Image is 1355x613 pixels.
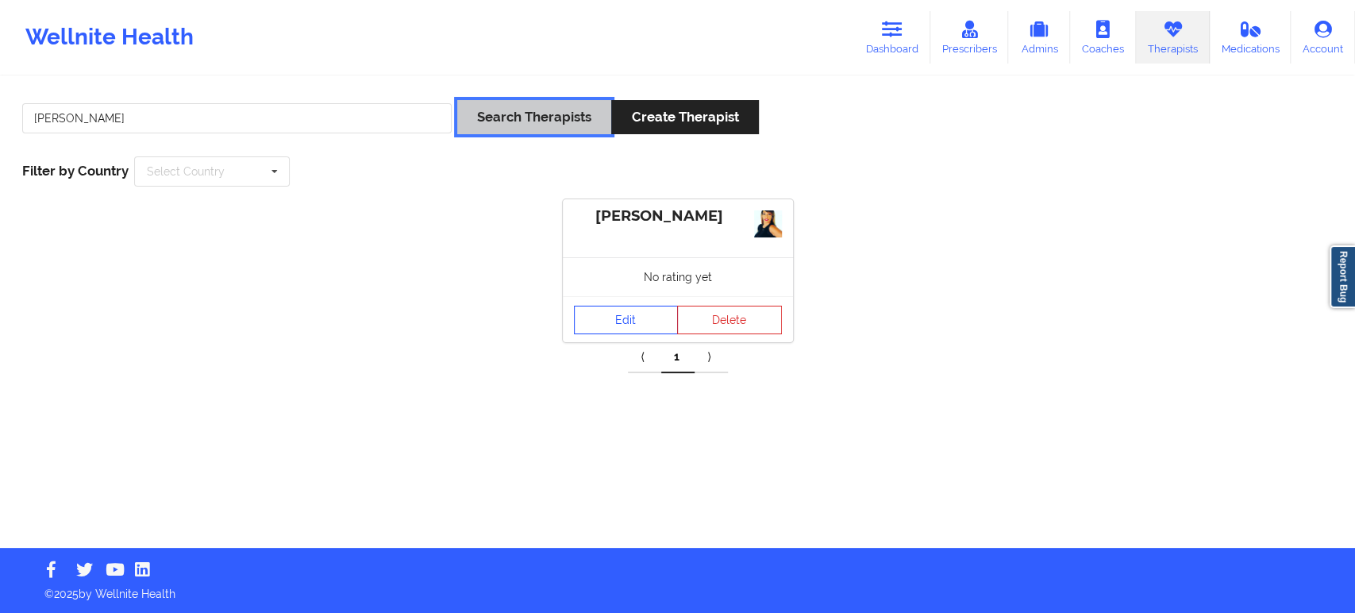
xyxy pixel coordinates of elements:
[661,341,695,373] a: 1
[628,341,728,373] div: Pagination Navigation
[574,207,782,226] div: [PERSON_NAME]
[854,11,930,64] a: Dashboard
[695,341,728,373] a: Next item
[574,306,679,334] a: Edit
[1291,11,1355,64] a: Account
[147,166,225,177] div: Select Country
[563,257,793,296] div: No rating yet
[1330,245,1355,308] a: Report Bug
[22,103,452,133] input: Search Keywords
[611,100,758,134] button: Create Therapist
[33,575,1322,602] p: © 2025 by Wellnite Health
[1070,11,1136,64] a: Coaches
[22,163,129,179] span: Filter by Country
[1008,11,1070,64] a: Admins
[677,306,782,334] button: Delete
[628,341,661,373] a: Previous item
[457,100,611,134] button: Search Therapists
[1210,11,1291,64] a: Medications
[930,11,1009,64] a: Prescribers
[754,210,782,238] img: -Xz3Ei746Gh6OgJAY_B3zgeNFmdzFyJcouHHVAbWi-g.jpeg
[1136,11,1210,64] a: Therapists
